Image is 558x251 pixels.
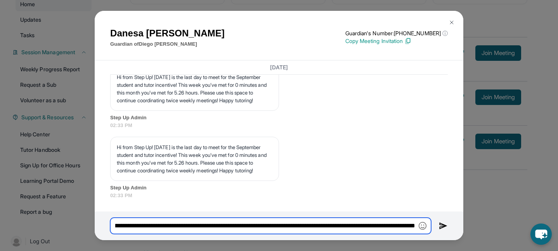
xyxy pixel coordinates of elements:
p: Guardian's Number: [PHONE_NUMBER] [345,29,448,37]
img: Close Icon [449,19,455,26]
p: Hi from Step Up! [DATE] is the last day to meet for the September student and tutor incentive! Th... [117,73,272,104]
p: Copy Meeting Invitation [345,37,448,45]
h1: Danesa [PERSON_NAME] [110,26,225,40]
span: Step Up Admin [110,114,448,122]
img: Copy Icon [404,38,411,45]
p: Hi from Step Up! [DATE] is the last day to meet for the September student and tutor incentive! Th... [117,143,272,174]
button: chat-button [530,223,552,245]
img: Send icon [439,221,448,230]
span: Step Up Admin [110,184,448,192]
span: ⓘ [442,29,448,37]
span: 02:33 PM [110,122,448,129]
p: Guardian of Diego [PERSON_NAME] [110,40,225,48]
img: Emoji [419,222,426,230]
h3: [DATE] [110,64,448,71]
span: 02:33 PM [110,192,448,199]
